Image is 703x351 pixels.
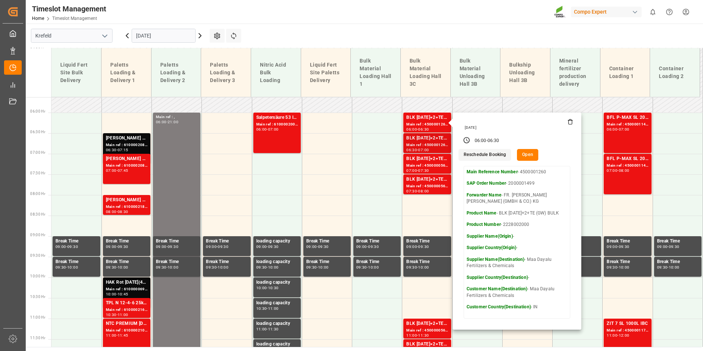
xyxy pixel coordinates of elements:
[118,169,128,172] div: 07:45
[167,120,168,124] div: -
[667,266,668,269] div: -
[99,30,110,42] button: open menu
[267,266,268,269] div: -
[406,258,448,266] div: Break Time
[406,327,448,334] div: Main ref : 4500000562, 2000000150
[467,274,567,281] p: -
[118,266,128,269] div: 10:00
[106,266,117,269] div: 09:30
[106,163,147,169] div: Main ref : 6100002084, 2000001578
[356,238,398,245] div: Break Time
[467,304,531,309] strong: Customer Country(Destination)
[657,266,668,269] div: 09:30
[67,266,78,269] div: 10:00
[30,130,45,134] span: 06:30 Hr
[467,275,528,280] strong: Supplier Country(Destination)
[607,128,617,131] div: 06:00
[417,266,418,269] div: -
[418,169,429,172] div: 07:30
[619,266,629,269] div: 10:00
[106,196,147,204] div: [PERSON_NAME] 8-8-6 20L (x48) DE,ENKabri Grün 10-4-7 20 L (x48) DE,EN,FR,NLBFL P-MAX SL 20L (x48)...
[356,258,398,266] div: Break Time
[106,135,147,142] div: [PERSON_NAME] 8-8-6 20L (x48) DE,ENKabri blau 8-8-6 1000L IBC WW
[256,320,298,327] div: loading capacity
[467,304,567,311] p: - IN
[417,189,418,193] div: -
[30,336,45,340] span: 11:30 Hr
[307,58,345,87] div: Liquid Fert Site Paletts Delivery
[467,210,567,217] p: - BLK [DATE]+2+TE (GW) BULK
[406,135,448,142] div: BLK [DATE]+2+TE (GW) BULK
[106,299,147,307] div: TPL N 12-4-6 25kg (x40) D,A,CHBT FAIR 25-5-8 35%UH 3M 25kg (x40) INT
[206,266,217,269] div: 09:30
[118,210,128,213] div: 08:30
[467,257,524,262] strong: Supplier Name(Destination)
[156,238,197,245] div: Break Time
[318,245,329,248] div: 09:30
[406,148,417,152] div: 06:30
[132,29,196,43] input: DD.MM.YYYY
[267,128,268,131] div: -
[406,155,448,163] div: BLK [DATE]+2+TE (GW) BULK
[156,245,167,248] div: 09:00
[106,210,117,213] div: 08:00
[607,258,648,266] div: Break Time
[467,221,567,228] p: - 2228002000
[257,58,295,87] div: Nitric Acid Bulk Loading
[607,163,648,169] div: Main ref : 4500001144, 2000000350
[467,210,497,216] strong: Product Name
[256,286,267,290] div: 10:00
[106,245,117,248] div: 09:00
[268,128,279,131] div: 07:00
[167,266,168,269] div: -
[357,54,395,91] div: Bulk Material Loading Hall 1
[467,245,567,251] p: -
[657,258,699,266] div: Break Time
[268,286,279,290] div: 10:30
[417,128,418,131] div: -
[418,128,429,131] div: 06:30
[368,266,379,269] div: 10:00
[56,238,97,245] div: Break Time
[118,334,128,337] div: 11:45
[267,245,268,248] div: -
[167,245,168,248] div: -
[406,245,417,248] div: 09:00
[156,114,197,120] div: Main ref : ,
[467,245,516,250] strong: Supplier Country(Origin)
[406,238,448,245] div: Break Time
[267,286,268,290] div: -
[318,266,329,269] div: 10:00
[486,138,488,144] div: -
[32,3,106,14] div: Timeslot Management
[268,266,279,269] div: 10:00
[657,238,699,245] div: Break Time
[517,149,538,161] button: Open
[117,266,118,269] div: -
[467,222,501,227] strong: Product Number
[56,245,66,248] div: 09:00
[406,189,417,193] div: 07:30
[417,334,418,337] div: -
[156,258,197,266] div: Break Time
[607,114,648,121] div: BFL P-MAX SL 20L (x48) EG MTO
[607,327,648,334] div: Main ref : 4500001175, 2000000991
[67,245,78,248] div: 09:30
[457,54,495,91] div: Bulk Material Unloading Hall 3B
[406,128,417,131] div: 06:00
[462,125,573,130] div: [DATE]
[30,192,45,196] span: 08:00 Hr
[418,148,429,152] div: 07:00
[117,245,118,248] div: -
[467,192,567,205] p: - FR. [PERSON_NAME] [PERSON_NAME] (GMBH & CO.) KG
[306,238,348,245] div: Break Time
[256,341,298,348] div: loading capacity
[106,279,147,286] div: HAK Rot [DATE](4) 25kg (x48) INT spPALHAK Basis 2 [DATE](+4) 25kg (x48) BASIS;BFL Aktiv [DATE] SL...
[607,334,617,337] div: 11:00
[256,128,267,131] div: 06:00
[268,307,279,310] div: 11:00
[418,189,429,193] div: 08:00
[106,142,147,148] div: Main ref : 6100002084, 2000001578
[657,245,668,248] div: 09:00
[118,245,128,248] div: 09:30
